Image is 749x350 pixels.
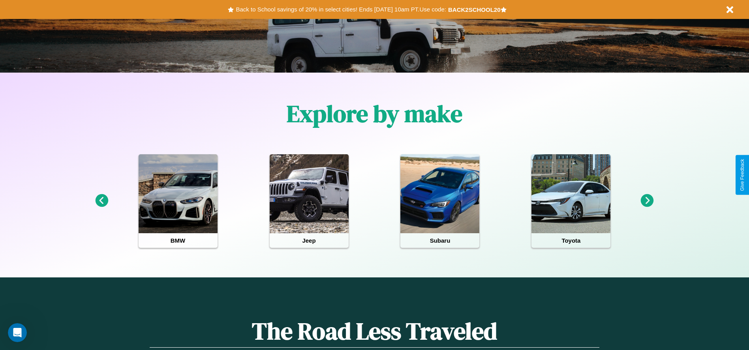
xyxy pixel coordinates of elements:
[150,315,599,348] h1: The Road Less Traveled
[531,233,610,248] h4: Toyota
[8,323,27,342] iframe: Intercom live chat
[400,233,479,248] h4: Subaru
[139,233,218,248] h4: BMW
[448,6,501,13] b: BACK2SCHOOL20
[234,4,448,15] button: Back to School savings of 20% in select cities! Ends [DATE] 10am PT.Use code:
[740,159,745,191] div: Give Feedback
[287,97,462,130] h1: Explore by make
[270,233,349,248] h4: Jeep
